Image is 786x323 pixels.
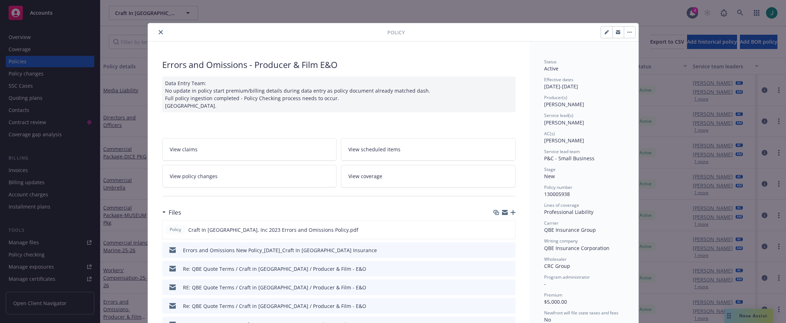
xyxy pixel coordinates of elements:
[544,245,610,251] span: QBE Insurance Corporation
[544,208,624,216] div: Professional Liability
[341,138,516,161] a: View scheduled items
[544,238,578,244] span: Writing company
[544,173,555,180] span: New
[544,77,624,90] div: [DATE] - [DATE]
[506,226,512,234] button: preview file
[348,146,401,153] span: View scheduled items
[544,263,570,269] span: CRC Group
[506,302,513,310] button: preview file
[544,166,556,172] span: Stage
[495,284,501,291] button: download file
[162,138,337,161] a: View claims
[544,298,567,305] span: $5,000.00
[544,191,570,197] span: 130005938
[183,284,366,291] div: RE: QBE Quote Terms / Craft in [GEOGRAPHIC_DATA] / Producer & Film - E&O
[544,256,567,262] span: Wholesaler
[188,226,358,234] span: Craft In [GEOGRAPHIC_DATA], Inc 2023 Errors and Omissions Policy.pdf
[162,208,181,217] div: Files
[544,119,584,126] span: [PERSON_NAME]
[495,265,501,273] button: download file
[544,65,558,72] span: Active
[544,316,551,323] span: No
[341,165,516,187] a: View coverage
[544,274,590,280] span: Program administrator
[506,246,513,254] button: preview file
[544,148,580,155] span: Service lead team
[544,77,573,83] span: Effective dates
[544,184,572,190] span: Policy number
[544,292,562,298] span: Premium
[544,137,584,144] span: [PERSON_NAME]
[183,302,366,310] div: Re: QBE Quote Terms / Craft in [GEOGRAPHIC_DATA] / Producer & Film - E&O
[387,29,405,36] span: Policy
[162,59,516,71] div: Errors and Omissions - Producer & Film E&O
[170,172,218,180] span: View policy changes
[544,202,579,208] span: Lines of coverage
[495,246,501,254] button: download file
[183,265,366,273] div: Re: QBE Quote Terms / Craft in [GEOGRAPHIC_DATA] / Producer & Film - E&O
[169,208,181,217] h3: Files
[544,280,546,287] span: -
[170,146,198,153] span: View claims
[348,172,382,180] span: View coverage
[494,226,500,234] button: download file
[544,220,558,226] span: Carrier
[156,28,165,36] button: close
[162,77,516,112] div: Data Entry Team: No update in policy start premium/billing details during data entry as policy do...
[506,284,513,291] button: preview file
[544,155,595,162] span: P&C - Small Business
[544,101,584,108] span: [PERSON_NAME]
[495,302,501,310] button: download file
[544,112,573,118] span: Service lead(s)
[168,226,183,233] span: Policy
[183,246,377,254] div: Errors and Omissions New Policy_[DATE]_Craft In [GEOGRAPHIC_DATA] Insurance
[544,226,596,233] span: QBE Insurance Group
[506,265,513,273] button: preview file
[162,165,337,187] a: View policy changes
[544,131,555,137] span: AC(s)
[544,59,557,65] span: Status
[544,94,567,101] span: Producer(s)
[544,310,618,316] span: Newfront will file state taxes and fees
